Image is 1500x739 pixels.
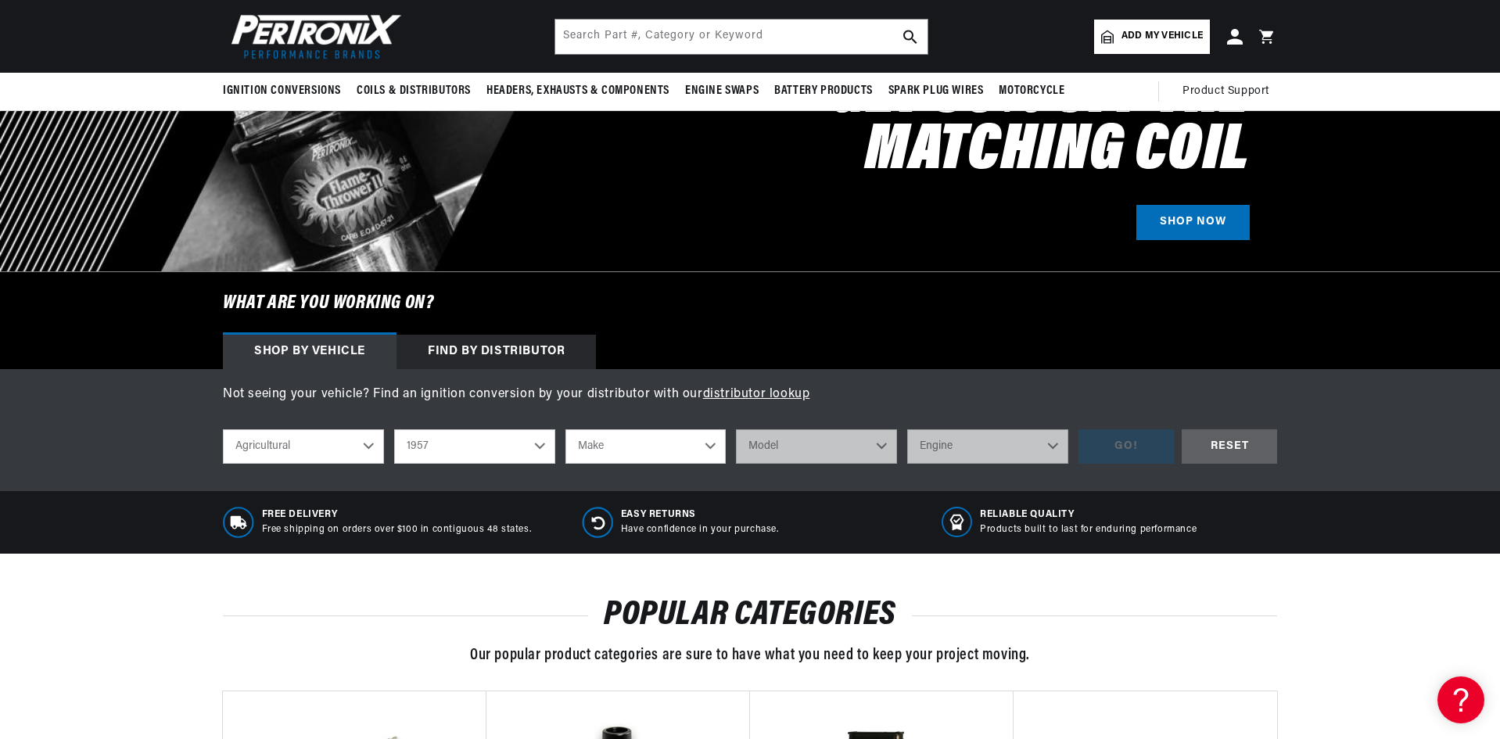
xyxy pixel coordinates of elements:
[907,429,1068,464] select: Engine
[470,648,1030,663] span: Our popular product categories are sure to have what you need to keep your project moving.
[184,272,1316,335] h6: What are you working on?
[1121,29,1203,44] span: Add my vehicle
[685,83,759,99] span: Engine Swaps
[262,523,532,536] p: Free shipping on orders over $100 in contiguous 48 states.
[394,429,555,464] select: Year
[980,508,1197,522] span: RELIABLE QUALITY
[223,429,384,464] select: Ride Type
[893,20,928,54] button: search button
[555,20,928,54] input: Search Part #, Category or Keyword
[1136,205,1250,240] a: SHOP NOW
[397,335,596,369] div: Find by Distributor
[888,83,984,99] span: Spark Plug Wires
[479,73,677,109] summary: Headers, Exhausts & Components
[223,83,341,99] span: Ignition Conversions
[1182,83,1269,100] span: Product Support
[565,429,727,464] select: Make
[1094,20,1210,54] a: Add my vehicle
[703,388,810,400] a: distributor lookup
[223,335,397,369] div: Shop by vehicle
[881,73,992,109] summary: Spark Plug Wires
[766,73,881,109] summary: Battery Products
[223,9,403,63] img: Pertronix
[621,508,779,522] span: Easy Returns
[621,523,779,536] p: Have confidence in your purchase.
[223,601,1277,630] h2: POPULAR CATEGORIES
[991,73,1072,109] summary: Motorcycle
[980,523,1197,536] p: Products built to last for enduring performance
[349,73,479,109] summary: Coils & Distributors
[677,73,766,109] summary: Engine Swaps
[736,429,897,464] select: Model
[1182,429,1277,465] div: RESET
[774,83,873,99] span: Battery Products
[486,83,669,99] span: Headers, Exhausts & Components
[223,385,1277,405] p: Not seeing your vehicle? Find an ignition conversion by your distributor with our
[223,73,349,109] summary: Ignition Conversions
[999,83,1064,99] span: Motorcycle
[1182,73,1277,110] summary: Product Support
[357,83,471,99] span: Coils & Distributors
[262,508,532,522] span: Free Delivery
